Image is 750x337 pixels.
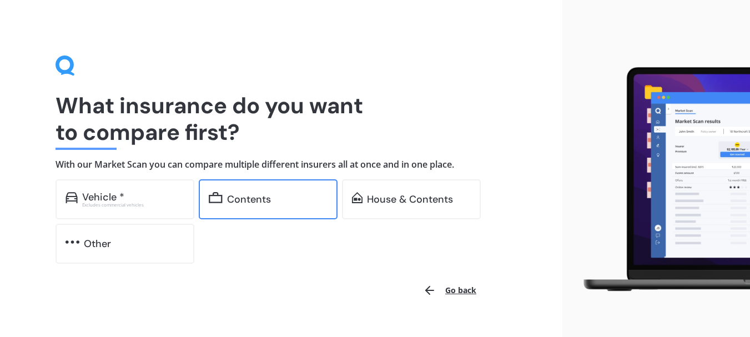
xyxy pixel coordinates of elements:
[66,192,78,203] img: car.f15378c7a67c060ca3f3.svg
[209,192,223,203] img: content.01f40a52572271636b6f.svg
[56,159,507,170] h4: With our Market Scan you can compare multiple different insurers all at once and in one place.
[82,192,124,203] div: Vehicle *
[416,277,483,304] button: Go back
[66,237,79,248] img: other.81dba5aafe580aa69f38.svg
[84,238,111,249] div: Other
[56,92,507,145] h1: What insurance do you want to compare first?
[352,192,363,203] img: home-and-contents.b802091223b8502ef2dd.svg
[227,194,271,205] div: Contents
[571,62,750,296] img: laptop.webp
[82,203,184,207] div: Excludes commercial vehicles
[367,194,453,205] div: House & Contents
